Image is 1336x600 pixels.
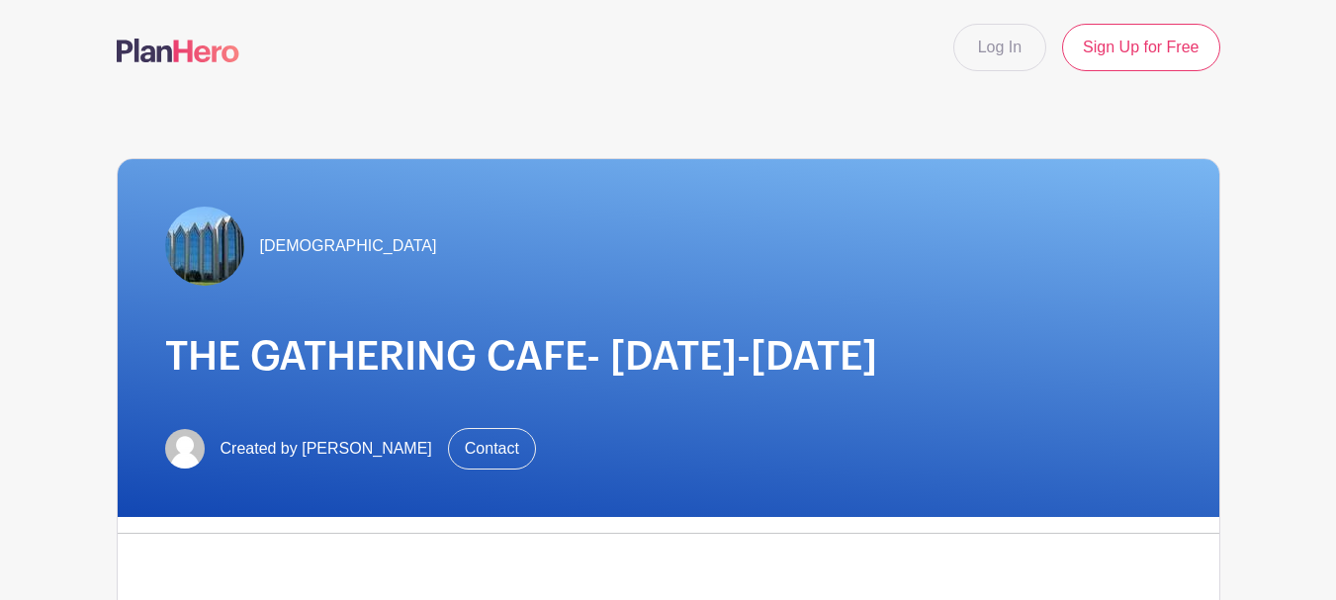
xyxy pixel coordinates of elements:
span: Created by [PERSON_NAME] [221,437,432,461]
span: [DEMOGRAPHIC_DATA] [260,234,437,258]
a: Log In [953,24,1046,71]
img: logo-507f7623f17ff9eddc593b1ce0a138ce2505c220e1c5a4e2b4648c50719b7d32.svg [117,39,239,62]
a: Contact [448,428,536,470]
a: Sign Up for Free [1062,24,1219,71]
h1: THE GATHERING CAFE- [DATE]-[DATE] [165,333,1172,381]
img: TheGathering.jpeg [165,207,244,286]
img: default-ce2991bfa6775e67f084385cd625a349d9dcbb7a52a09fb2fda1e96e2d18dcdb.png [165,429,205,469]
